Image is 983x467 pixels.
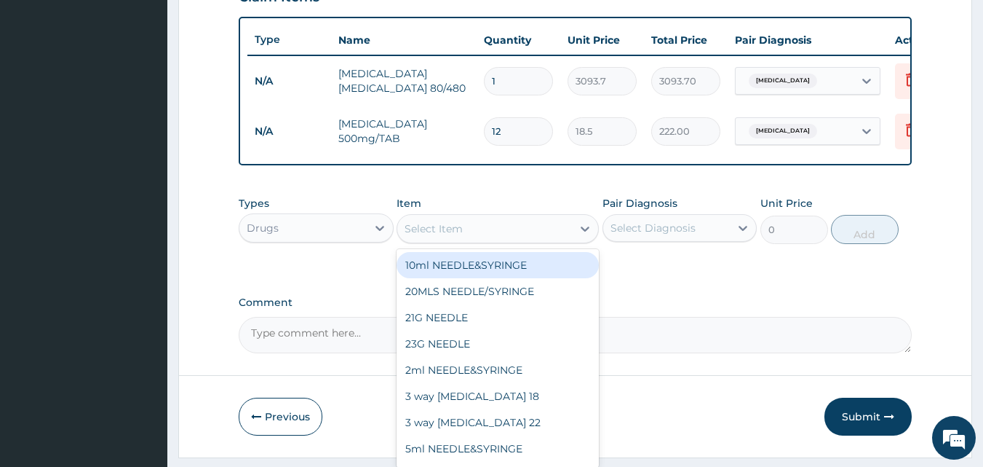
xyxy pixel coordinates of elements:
label: Item [397,196,421,211]
div: Select Item [405,221,463,236]
img: d_794563401_company_1708531726252_794563401 [27,73,59,109]
th: Quantity [477,25,560,55]
div: 20MLS NEEDLE/SYRINGE [397,278,599,305]
th: Unit Price [560,25,644,55]
th: Actions [888,25,960,55]
button: Previous [239,398,322,436]
label: Unit Price [760,196,813,211]
span: We're online! [84,141,201,288]
th: Type [247,26,331,53]
button: Submit [824,398,912,436]
div: Chat with us now [76,82,244,101]
span: [MEDICAL_DATA] [749,124,817,138]
th: Total Price [644,25,728,55]
td: N/A [247,118,331,145]
div: 21G NEEDLE [397,305,599,331]
div: 3 way [MEDICAL_DATA] 18 [397,383,599,409]
div: Select Diagnosis [610,221,696,235]
div: 23G NEEDLE [397,331,599,357]
td: N/A [247,68,331,95]
div: 3 way [MEDICAL_DATA] 22 [397,409,599,436]
label: Comment [239,297,912,309]
th: Name [331,25,477,55]
th: Pair Diagnosis [728,25,888,55]
div: Drugs [247,221,279,235]
div: 2ml NEEDLE&SYRINGE [397,357,599,383]
span: [MEDICAL_DATA] [749,74,817,88]
td: [MEDICAL_DATA] 500mg/TAB [331,109,477,153]
div: 5ml NEEDLE&SYRINGE [397,436,599,462]
label: Pair Diagnosis [602,196,677,211]
div: 10ml NEEDLE&SYRINGE [397,252,599,278]
textarea: Type your message and hit 'Enter' [7,312,277,363]
button: Add [831,215,899,244]
td: [MEDICAL_DATA] [MEDICAL_DATA] 80/480 [331,59,477,103]
div: Minimize live chat window [239,7,274,42]
label: Types [239,197,269,210]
